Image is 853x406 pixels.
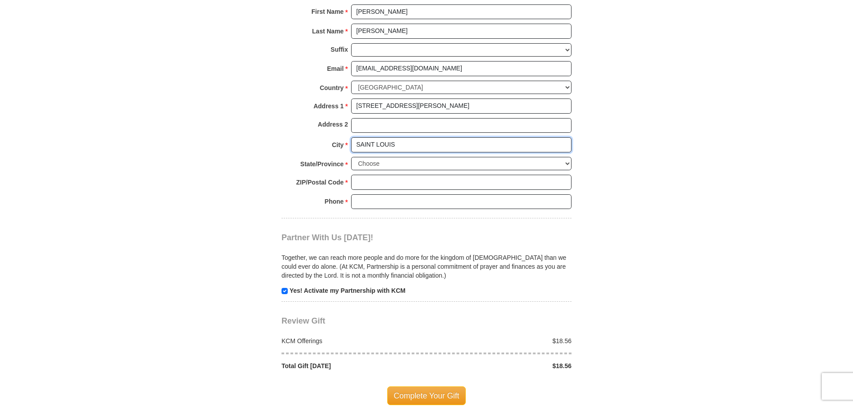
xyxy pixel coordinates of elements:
[325,195,344,208] strong: Phone
[314,100,344,112] strong: Address 1
[327,62,344,75] strong: Email
[290,287,406,294] strong: Yes! Activate my Partnership with KCM
[331,43,348,56] strong: Suffix
[332,139,344,151] strong: City
[387,386,466,405] span: Complete Your Gift
[277,361,427,370] div: Total Gift [DATE]
[426,336,576,345] div: $18.56
[311,5,344,18] strong: First Name
[426,361,576,370] div: $18.56
[318,118,348,131] strong: Address 2
[312,25,344,37] strong: Last Name
[282,316,325,325] span: Review Gift
[296,176,344,189] strong: ZIP/Postal Code
[282,253,571,280] p: Together, we can reach more people and do more for the kingdom of [DEMOGRAPHIC_DATA] than we coul...
[282,233,373,242] span: Partner With Us [DATE]!
[320,82,344,94] strong: Country
[277,336,427,345] div: KCM Offerings
[300,158,344,170] strong: State/Province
